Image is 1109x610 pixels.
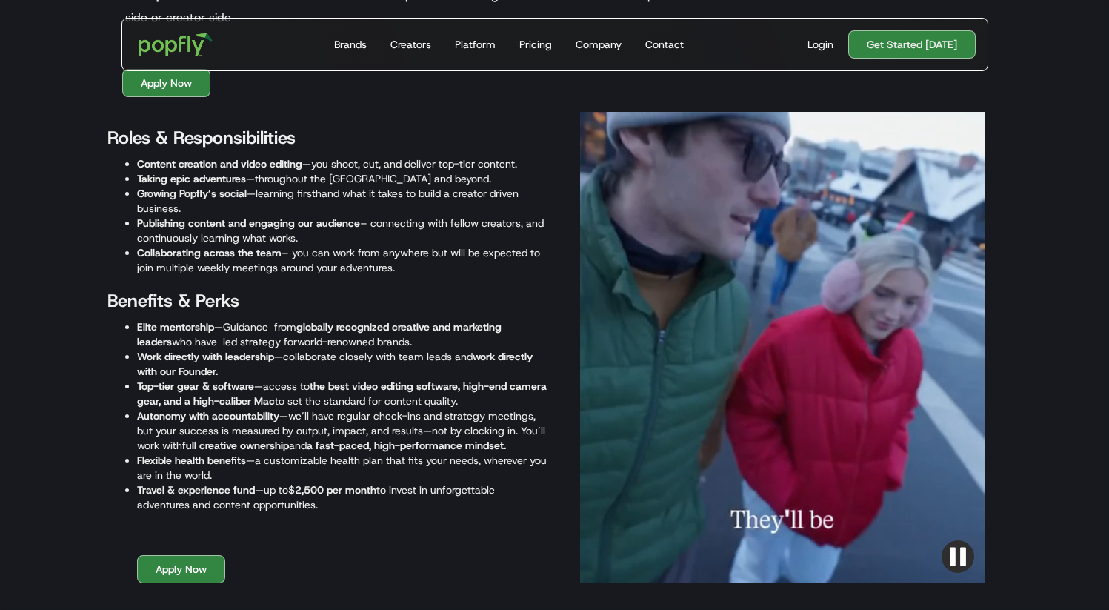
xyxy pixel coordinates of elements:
[137,216,360,230] strong: Publishing content and engaging our audience
[137,555,225,583] a: Apply Now
[107,289,239,313] strong: Benefits & Perks
[122,69,210,97] a: Apply Now
[307,439,506,452] strong: a fast-paced, high-performance mindset.
[137,379,547,408] li: —access to to set the standard for content quality.
[519,37,552,52] div: Pricing
[137,350,533,378] strong: work directly with our Founder.
[137,454,246,467] strong: Flexible health benefits
[288,483,376,497] strong: $2,500 per month
[576,37,622,52] div: Company
[137,379,254,393] strong: Top-tier gear & software
[137,320,502,348] strong: globally recognized creative and marketing leaders
[137,186,547,216] li: —learning firsthand what it takes to build a creator driven business.
[137,350,274,363] strong: Work directly with leadership
[137,349,547,379] li: —collaborate closely with team leads and
[128,22,224,67] a: home
[328,19,373,70] a: Brands
[137,216,547,245] li: – connecting with fellow creators, and continuously learning what works.
[455,37,496,52] div: Platform
[137,319,547,349] li: —Guidance from who have led strategy forworld-renowned brands.
[334,37,367,52] div: Brands
[137,379,547,408] strong: the best video editing software, high-end camera gear, and a high-caliber Mac
[513,19,558,70] a: Pricing
[848,30,976,59] a: Get Started [DATE]
[449,19,502,70] a: Platform
[137,172,246,185] strong: Taking epic adventures
[384,19,437,70] a: Creators
[137,156,547,171] li: —you shoot, cut, and deliver top-tier content.
[137,483,547,512] li: —up to to invest in unforgettable adventures and content opportunities.
[107,126,296,150] strong: Roles & Responsibilities
[137,157,302,170] strong: Content creation and video editing
[639,19,690,70] a: Contact
[137,408,547,453] li: —we’ll have regular check-ins and strategy meetings, but your success is measured by output, impa...
[137,246,282,259] strong: Collaborating across the team
[137,409,279,422] strong: Autonomy with accountability
[137,187,247,200] strong: Growing Popfly’s social
[137,483,255,497] strong: Travel & experience fund
[137,245,547,275] li: – you can work from anywhere but will be expected to join multiple weekly meetings around your ad...
[182,439,289,452] strong: full creative ownership
[390,37,431,52] div: Creators
[645,37,684,52] div: Contact
[137,171,547,186] li: —throughout the [GEOGRAPHIC_DATA] and beyond.
[802,37,839,52] a: Login
[570,19,627,70] a: Company
[137,320,214,334] strong: Elite mentorship
[807,37,833,52] div: Login
[942,540,974,573] img: Pause video
[137,453,547,483] li: —a customizable health plan that fits your needs, wherever you are in the world.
